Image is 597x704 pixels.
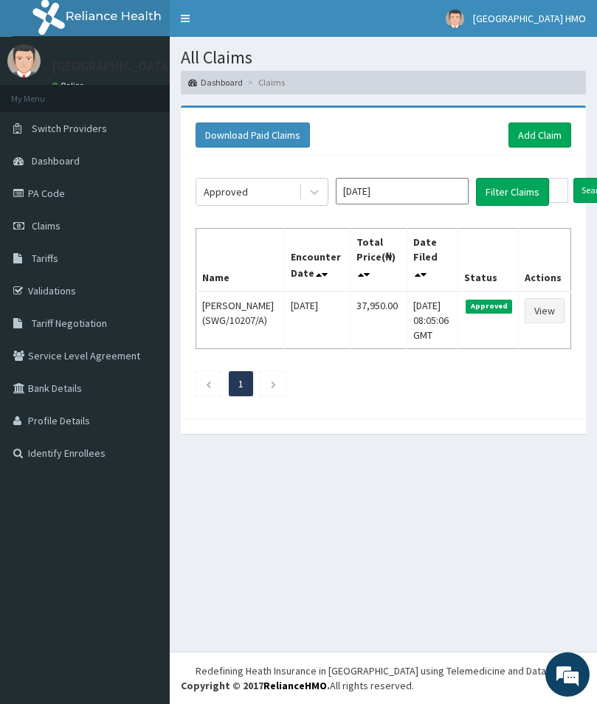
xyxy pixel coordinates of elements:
[86,186,204,335] span: We're online!
[52,60,203,73] p: [GEOGRAPHIC_DATA] HMO
[170,652,597,704] footer: All rights reserved.
[204,184,248,199] div: Approved
[196,228,285,291] th: Name
[263,679,327,692] a: RelianceHMO
[7,403,281,455] textarea: Type your message and hit 'Enter'
[270,377,277,390] a: Next page
[549,178,568,203] input: Search by HMO ID
[7,44,41,77] img: User Image
[242,7,277,43] div: Minimize live chat window
[407,228,458,291] th: Date Filed
[196,122,310,148] button: Download Paid Claims
[458,228,519,291] th: Status
[196,663,586,678] div: Redefining Heath Insurance in [GEOGRAPHIC_DATA] using Telemedicine and Data Science!
[508,122,571,148] a: Add Claim
[32,154,80,168] span: Dashboard
[525,298,565,323] a: View
[466,300,512,313] span: Approved
[350,291,407,349] td: 37,950.00
[205,377,212,390] a: Previous page
[407,291,458,349] td: [DATE] 08:05:06 GMT
[181,679,330,692] strong: Copyright © 2017 .
[518,228,570,291] th: Actions
[188,76,243,89] a: Dashboard
[476,178,549,206] button: Filter Claims
[284,291,350,349] td: [DATE]
[32,122,107,135] span: Switch Providers
[77,83,248,102] div: Chat with us now
[181,48,586,67] h1: All Claims
[32,219,61,232] span: Claims
[350,228,407,291] th: Total Price(₦)
[32,252,58,265] span: Tariffs
[27,74,60,111] img: d_794563401_company_1708531726252_794563401
[244,76,285,89] li: Claims
[32,317,107,330] span: Tariff Negotiation
[52,80,87,91] a: Online
[238,377,244,390] a: Page 1 is your current page
[284,228,350,291] th: Encounter Date
[446,10,464,28] img: User Image
[196,291,285,349] td: [PERSON_NAME] (SWG/10207/A)
[336,178,469,204] input: Select Month and Year
[473,12,586,25] span: [GEOGRAPHIC_DATA] HMO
